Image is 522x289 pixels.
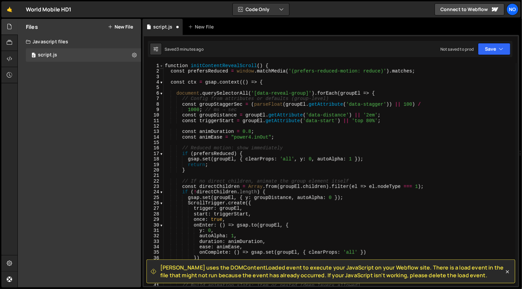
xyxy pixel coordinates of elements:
[144,167,164,173] div: 20
[38,52,57,58] div: script.js
[144,272,164,277] div: 39
[144,85,164,90] div: 5
[188,23,216,30] div: New File
[165,46,204,52] div: Saved
[144,162,164,167] div: 19
[18,35,141,48] div: Javascript files
[144,151,164,156] div: 17
[144,140,164,145] div: 15
[144,255,164,261] div: 36
[144,266,164,272] div: 38
[144,244,164,250] div: 34
[144,184,164,189] div: 23
[144,68,164,74] div: 2
[144,145,164,151] div: 16
[144,107,164,112] div: 9
[1,1,18,17] a: 🤙
[144,63,164,68] div: 1
[177,46,204,52] div: 3 minutes ago
[144,80,164,85] div: 4
[144,206,164,211] div: 27
[144,211,164,217] div: 28
[144,179,164,184] div: 22
[26,23,38,31] h2: Files
[440,46,474,52] div: Not saved to prod
[233,3,289,15] button: Code Only
[144,239,164,244] div: 33
[108,24,133,30] button: New File
[144,277,164,283] div: 40
[144,74,164,80] div: 3
[144,156,164,162] div: 18
[144,195,164,200] div: 25
[144,118,164,124] div: 11
[144,250,164,255] div: 35
[144,217,164,222] div: 29
[144,91,164,96] div: 6
[144,173,164,178] div: 21
[144,283,164,288] div: 41
[153,23,172,30] div: script.js
[435,3,505,15] a: Connect to Webflow
[160,264,504,279] span: [PERSON_NAME] uses the DOMContentLoaded event to execute your JavaScript on your Webflow site. Th...
[32,53,36,58] span: 0
[144,223,164,228] div: 30
[144,233,164,239] div: 32
[144,228,164,233] div: 31
[144,124,164,129] div: 12
[144,129,164,134] div: 13
[144,261,164,266] div: 37
[144,200,164,206] div: 26
[144,135,164,140] div: 14
[507,3,519,15] a: No
[144,96,164,101] div: 7
[26,48,141,62] div: 16944/46407.js
[144,112,164,118] div: 10
[26,5,72,13] div: World Mobile HD1
[144,102,164,107] div: 8
[144,189,164,195] div: 24
[478,43,511,55] button: Save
